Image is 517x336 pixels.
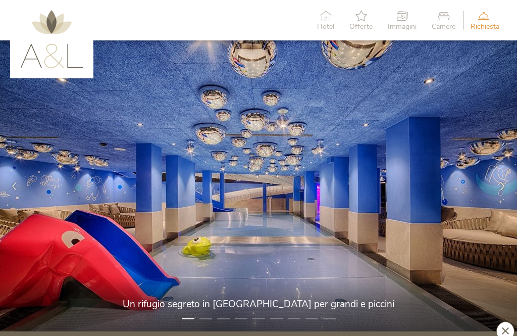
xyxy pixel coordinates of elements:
span: Hotel [317,23,334,30]
img: AMONTI & LUNARIS Wellnessresort [20,10,83,68]
span: Immagini [388,23,417,30]
span: Offerte [349,23,373,30]
span: Camere [432,23,455,30]
span: Richiesta [471,23,499,30]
